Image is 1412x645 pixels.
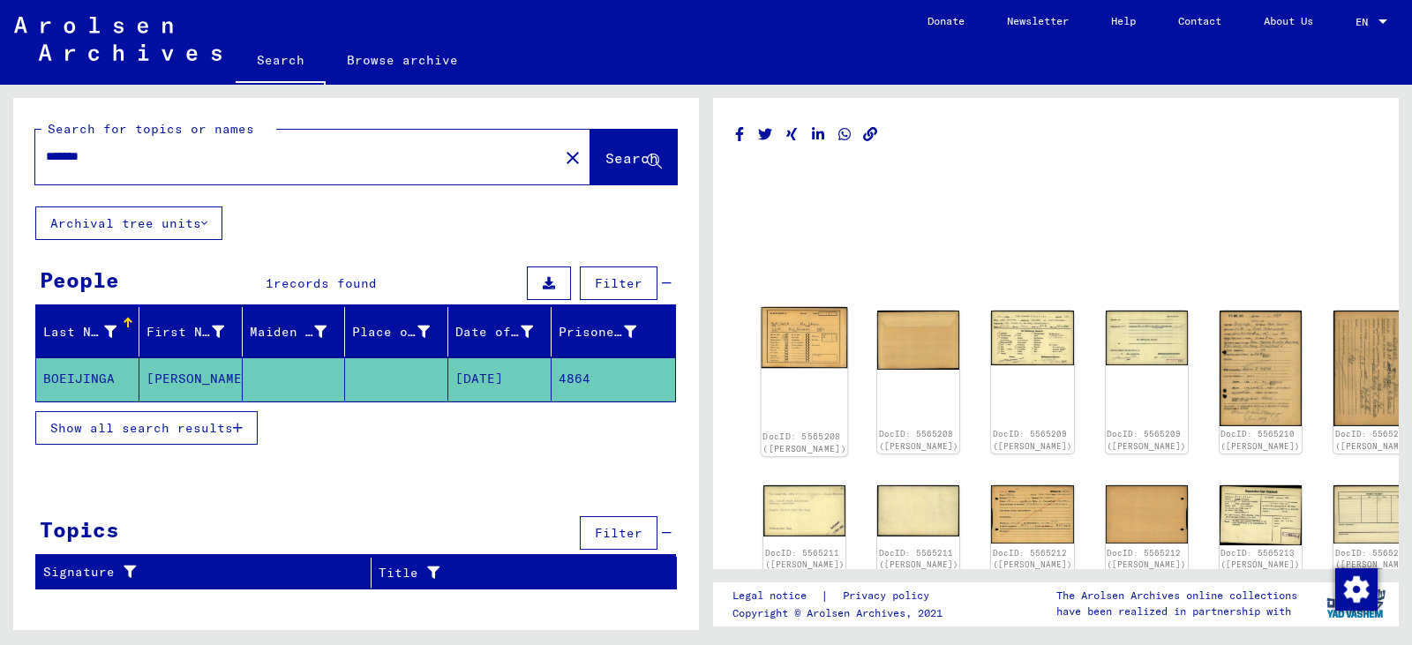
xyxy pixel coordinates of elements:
img: 002.jpg [877,311,959,370]
p: The Arolsen Archives online collections [1056,588,1297,604]
p: Copyright © Arolsen Archives, 2021 [732,605,950,621]
a: Legal notice [732,587,821,605]
div: Place of Birth [352,323,430,341]
img: 001.jpg [991,311,1073,365]
div: Last Name [43,318,139,346]
span: Search [605,149,658,167]
img: 002.jpg [1106,311,1188,365]
div: First Name [146,318,246,346]
div: Maiden Name [250,318,349,346]
p: have been realized in partnership with [1056,604,1297,619]
mat-header-cell: Prisoner # [552,307,675,356]
a: Search [236,39,326,85]
button: Share on LinkedIn [809,124,828,146]
div: Date of Birth [455,318,555,346]
mat-icon: close [562,147,583,169]
img: 001.jpg [763,485,845,536]
button: Search [590,130,677,184]
mat-cell: BOEIJINGA [36,357,139,401]
mat-header-cell: Date of Birth [448,307,552,356]
a: DocID: 5565212 ([PERSON_NAME]) [993,548,1072,570]
a: DocID: 5565211 ([PERSON_NAME]) [879,548,958,570]
img: 001.jpg [991,485,1073,544]
a: DocID: 5565208 ([PERSON_NAME]) [879,429,958,451]
div: Signature [43,563,357,581]
mat-label: Search for topics or names [48,121,254,137]
div: Maiden Name [250,323,327,341]
a: DocID: 5565209 ([PERSON_NAME]) [993,429,1072,451]
div: People [40,264,119,296]
mat-header-cell: Place of Birth [345,307,448,356]
div: Title [379,564,642,582]
div: Change consent [1334,567,1377,610]
button: Copy link [861,124,880,146]
div: Title [379,559,659,587]
div: Prisoner # [559,318,658,346]
mat-header-cell: Last Name [36,307,139,356]
a: DocID: 5565209 ([PERSON_NAME]) [1107,429,1186,451]
mat-cell: [DATE] [448,357,552,401]
a: DocID: 5565208 ([PERSON_NAME]) [762,431,846,454]
mat-cell: [PERSON_NAME] [139,357,243,401]
a: Browse archive [326,39,479,81]
img: yv_logo.png [1323,581,1389,626]
img: Arolsen_neg.svg [14,17,222,61]
a: Privacy policy [829,587,950,605]
img: 001.jpg [762,307,848,369]
button: Share on WhatsApp [836,124,854,146]
div: Topics [40,514,119,545]
span: Filter [595,275,642,291]
a: DocID: 5565210 ([PERSON_NAME]) [1220,429,1300,451]
button: Clear [555,139,590,175]
img: 001.jpg [1220,485,1302,546]
img: 001.jpg [1220,311,1302,426]
button: Filter [580,266,657,300]
div: Last Name [43,323,116,341]
button: Share on Twitter [756,124,775,146]
img: Change consent [1335,568,1378,611]
img: 002.jpg [1106,485,1188,544]
img: 002.jpg [877,485,959,537]
div: Date of Birth [455,323,533,341]
button: Show all search results [35,411,258,445]
div: | [732,587,950,605]
span: Show all search results [50,420,233,436]
a: DocID: 5565213 ([PERSON_NAME]) [1220,548,1300,570]
div: Signature [43,559,375,587]
button: Share on Facebook [731,124,749,146]
span: records found [274,275,377,291]
button: Archival tree units [35,206,222,240]
a: DocID: 5565212 ([PERSON_NAME]) [1107,548,1186,570]
div: Place of Birth [352,318,452,346]
button: Filter [580,516,657,550]
span: EN [1356,16,1375,28]
a: DocID: 5565211 ([PERSON_NAME]) [765,548,845,570]
div: Prisoner # [559,323,636,341]
span: 1 [266,275,274,291]
span: Filter [595,525,642,541]
button: Share on Xing [783,124,801,146]
mat-header-cell: Maiden Name [243,307,346,356]
mat-cell: 4864 [552,357,675,401]
mat-header-cell: First Name [139,307,243,356]
div: First Name [146,323,224,341]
